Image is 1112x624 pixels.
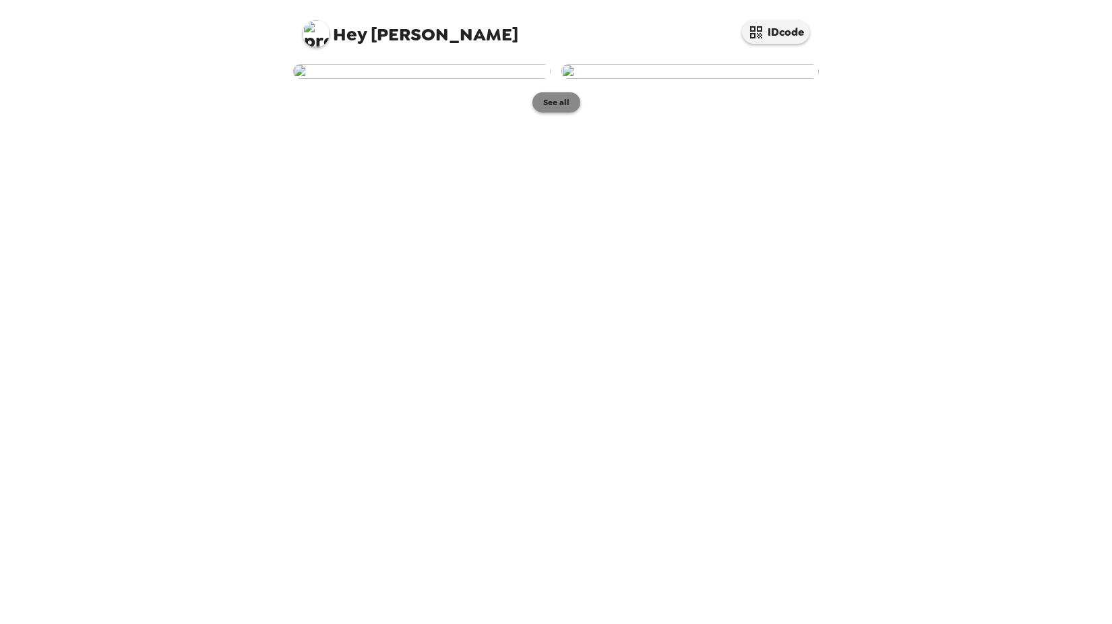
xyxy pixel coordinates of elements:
[333,22,367,46] span: Hey
[532,92,580,113] button: See all
[303,20,330,47] img: profile pic
[561,64,819,79] img: user-276761
[742,20,809,44] button: IDcode
[293,64,551,79] img: user-278725
[303,13,518,44] span: [PERSON_NAME]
